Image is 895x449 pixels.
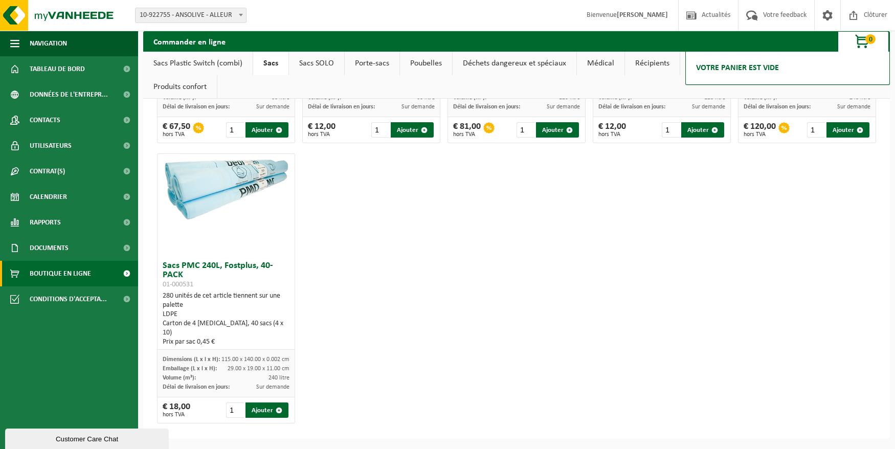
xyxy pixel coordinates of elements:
[30,159,65,184] span: Contrat(s)
[163,104,230,110] span: Délai de livraison en jours:
[598,104,665,110] span: Délai de livraison en jours:
[453,104,520,110] span: Délai de livraison en jours:
[5,426,171,449] iframe: chat widget
[598,122,626,138] div: € 12,00
[163,402,190,418] div: € 18,00
[163,319,289,338] div: Carton de 4 [MEDICAL_DATA], 40 sacs (4 x 10)
[691,57,784,79] h2: Votre panier est vide
[253,52,288,75] a: Sacs
[143,75,217,99] a: Produits confort
[163,122,190,138] div: € 67,50
[453,52,576,75] a: Déchets dangereux et spéciaux
[245,122,288,138] button: Ajouter
[163,384,230,390] span: Délai de livraison en jours:
[865,34,876,44] span: 0
[163,291,289,347] div: 280 unités de cet article tiennent sur une palette
[308,104,375,110] span: Délai de livraison en jours:
[837,104,870,110] span: Sur demande
[158,154,295,222] img: 01-000531
[268,375,289,381] span: 240 litre
[228,366,289,372] span: 29.00 x 19.00 x 11.00 cm
[345,52,399,75] a: Porte-sacs
[143,31,236,51] h2: Commander en ligne
[680,52,727,75] a: Bigbags
[226,122,244,138] input: 1
[744,104,811,110] span: Délai de livraison en jours:
[401,104,435,110] span: Sur demande
[221,356,289,363] span: 115.00 x 140.00 x 0.002 cm
[143,52,253,75] a: Sacs Plastic Switch (combi)
[838,31,889,52] button: 0
[400,52,452,75] a: Poubelles
[826,122,869,138] button: Ajouter
[163,281,193,288] span: 01-000531
[30,133,72,159] span: Utilisateurs
[136,8,246,23] span: 10-922755 - ANSOLIVE - ALLEUR
[536,122,579,138] button: Ajouter
[163,412,190,418] span: hors TVA
[163,366,217,372] span: Emballage (L x l x H):
[371,122,390,138] input: 1
[256,384,289,390] span: Sur demande
[245,402,288,418] button: Ajouter
[30,286,107,312] span: Conditions d'accepta...
[30,82,108,107] span: Données de l'entrepr...
[226,402,244,418] input: 1
[692,104,725,110] span: Sur demande
[391,122,434,138] button: Ajouter
[617,11,668,19] strong: [PERSON_NAME]
[289,52,344,75] a: Sacs SOLO
[453,131,481,138] span: hors TVA
[163,375,196,381] span: Volume (m³):
[30,210,61,235] span: Rapports
[308,131,335,138] span: hors TVA
[308,122,335,138] div: € 12,00
[744,122,776,138] div: € 120,00
[662,122,680,138] input: 1
[30,184,67,210] span: Calendrier
[163,310,289,319] div: LDPE
[163,356,220,363] span: Dimensions (L x l x H):
[547,104,580,110] span: Sur demande
[163,131,190,138] span: hors TVA
[598,131,626,138] span: hors TVA
[30,261,91,286] span: Boutique en ligne
[453,122,481,138] div: € 81,00
[517,122,535,138] input: 1
[625,52,680,75] a: Récipients
[681,122,724,138] button: Ajouter
[30,56,85,82] span: Tableau de bord
[30,235,69,261] span: Documents
[807,122,825,138] input: 1
[163,338,289,347] div: Prix par sac 0,45 €
[30,107,60,133] span: Contacts
[30,31,67,56] span: Navigation
[163,261,289,289] h3: Sacs PMC 240L, Fostplus, 40-PACK
[135,8,247,23] span: 10-922755 - ANSOLIVE - ALLEUR
[577,52,624,75] a: Médical
[256,104,289,110] span: Sur demande
[744,131,776,138] span: hors TVA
